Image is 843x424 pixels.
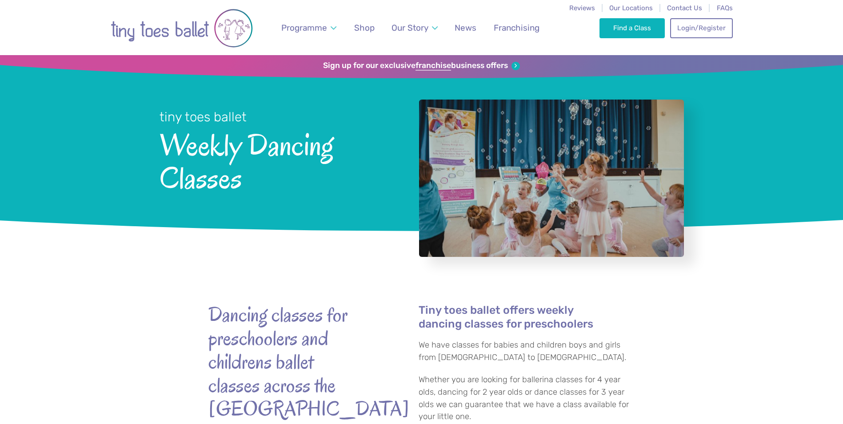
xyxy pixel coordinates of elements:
[717,4,733,12] a: FAQs
[419,339,635,364] p: We have classes for babies and children boys and girls from [DEMOGRAPHIC_DATA] to [DEMOGRAPHIC_DA...
[277,17,340,38] a: Programme
[455,23,476,33] span: News
[419,303,635,331] h4: Tiny toes ballet offers weekly
[569,4,595,12] a: Reviews
[670,18,732,38] a: Login/Register
[392,23,428,33] span: Our Story
[350,17,379,38] a: Shop
[160,109,247,124] small: tiny toes ballet
[387,17,442,38] a: Our Story
[111,6,253,51] img: tiny toes ballet
[208,303,368,420] strong: Dancing classes for preschoolers and childrens ballet classes across the [GEOGRAPHIC_DATA]
[419,319,593,331] a: dancing classes for preschoolers
[609,4,653,12] a: Our Locations
[494,23,539,33] span: Franchising
[419,374,635,423] p: Whether you are looking for ballerina classes for 4 year olds, dancing for 2 year olds or dance c...
[489,17,543,38] a: Franchising
[354,23,375,33] span: Shop
[160,126,396,195] span: Weekly Dancing Classes
[599,18,665,38] a: Find a Class
[323,61,520,71] a: Sign up for our exclusivefranchisebusiness offers
[451,17,481,38] a: News
[416,61,451,71] strong: franchise
[281,23,327,33] span: Programme
[667,4,702,12] a: Contact Us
